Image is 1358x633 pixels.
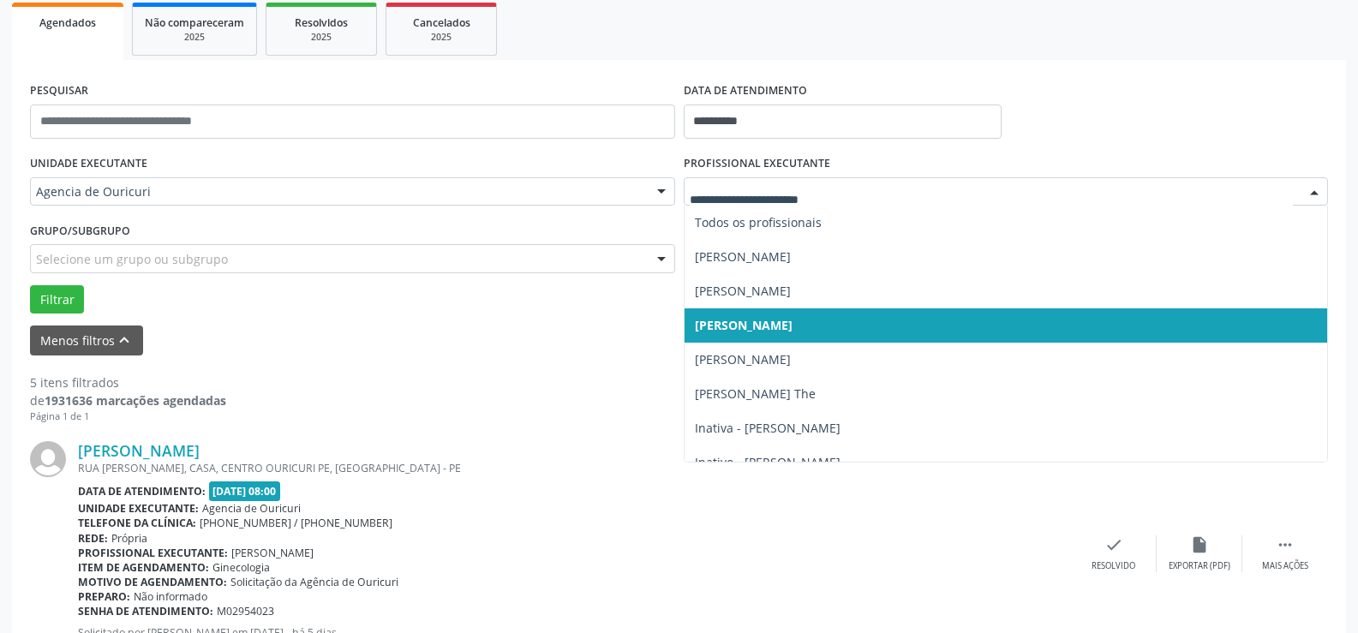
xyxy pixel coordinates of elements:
b: Telefone da clínica: [78,516,196,530]
label: DATA DE ATENDIMENTO [684,78,807,105]
div: RUA [PERSON_NAME], CASA, CENTRO OURICURI PE, [GEOGRAPHIC_DATA] - PE [78,461,1071,475]
strong: 1931636 marcações agendadas [45,392,226,409]
span: [PERSON_NAME] The [695,385,816,402]
span: [DATE] 08:00 [209,481,281,501]
div: Exportar (PDF) [1169,560,1230,572]
a: [PERSON_NAME] [78,441,200,460]
span: [PERSON_NAME] [231,546,314,560]
div: 2025 [145,31,244,44]
span: [PERSON_NAME] [695,283,791,299]
span: Ginecologia [212,560,270,575]
span: Inativo - [PERSON_NAME] [695,454,841,470]
label: PROFISSIONAL EXECUTANTE [684,151,830,177]
label: PESQUISAR [30,78,88,105]
span: [PERSON_NAME] [695,351,791,367]
span: Não informado [134,589,207,604]
span: M02954023 [217,604,274,618]
span: [PERSON_NAME] [695,248,791,265]
span: Cancelados [413,15,470,30]
b: Preparo: [78,589,130,604]
div: de [30,391,226,409]
b: Senha de atendimento: [78,604,213,618]
span: Inativa - [PERSON_NAME] [695,420,841,436]
b: Data de atendimento: [78,484,206,499]
div: Mais ações [1262,560,1308,572]
i: insert_drive_file [1190,535,1209,554]
b: Rede: [78,531,108,546]
b: Motivo de agendamento: [78,575,227,589]
span: [PHONE_NUMBER] / [PHONE_NUMBER] [200,516,392,530]
b: Item de agendamento: [78,560,209,575]
span: Solicitação da Agência de Ouricuri [230,575,398,589]
div: Resolvido [1092,560,1135,572]
span: Agencia de Ouricuri [202,501,301,516]
i:  [1276,535,1295,554]
div: 2025 [398,31,484,44]
img: img [30,441,66,477]
span: Agendados [39,15,96,30]
button: Filtrar [30,285,84,314]
span: Resolvidos [295,15,348,30]
div: 2025 [278,31,364,44]
label: UNIDADE EXECUTANTE [30,151,147,177]
span: Própria [111,531,147,546]
button: Menos filtroskeyboard_arrow_up [30,325,143,355]
span: Selecione um grupo ou subgrupo [36,250,228,268]
div: 5 itens filtrados [30,373,226,391]
b: Profissional executante: [78,546,228,560]
span: Agencia de Ouricuri [36,183,640,200]
span: Todos os profissionais [695,214,822,230]
i: keyboard_arrow_up [115,331,134,349]
div: Página 1 de 1 [30,409,226,424]
span: Não compareceram [145,15,244,30]
label: Grupo/Subgrupo [30,218,130,244]
b: Unidade executante: [78,501,199,516]
i: check [1104,535,1123,554]
span: [PERSON_NAME] [695,317,793,333]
